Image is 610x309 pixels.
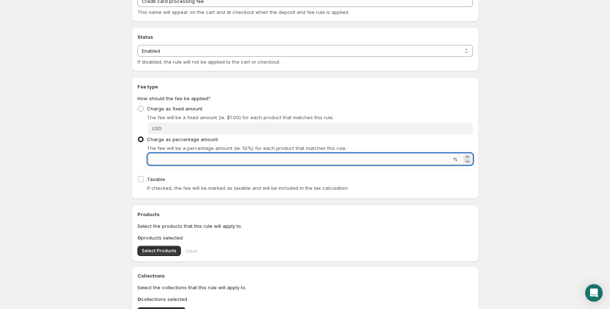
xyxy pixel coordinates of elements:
span: This name will appear on the cart and at checkout when the deposit and fee rule is applied [137,9,348,15]
span: Charge as fixed amount [147,106,202,112]
p: collections selected [137,295,473,303]
span: If checked, the fee will be marked as taxable and will be included in the tax calculation. [147,185,349,191]
span: The fee will be a fixed amount (ie. $1.00) for each product that matches this rule. [147,114,334,120]
p: Select the collections that this rule will apply to. [137,284,473,291]
span: How should the fee be applied? [137,95,211,101]
b: 0 [137,296,141,302]
p: products selected [137,234,473,241]
h2: Status [137,33,473,41]
p: Select the products that this rule will apply to. [137,222,473,230]
span: Taxable [147,176,165,182]
span: Charge as percentage amount [147,136,218,142]
p: The fee will be a percentage amount (ie. 10%) for each product that matches this rule. [147,144,473,152]
h2: Collections [137,272,473,279]
h2: Fee type [137,83,473,90]
span: % [453,156,458,162]
span: USD [152,125,162,131]
div: Open Intercom Messenger [585,284,603,302]
h2: Products [137,211,473,218]
span: If disabled, the rule will not be applied to the cart or checkout. [137,59,280,65]
button: Select Products [137,246,181,256]
b: 0 [137,235,141,241]
span: Select Products [142,248,177,254]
